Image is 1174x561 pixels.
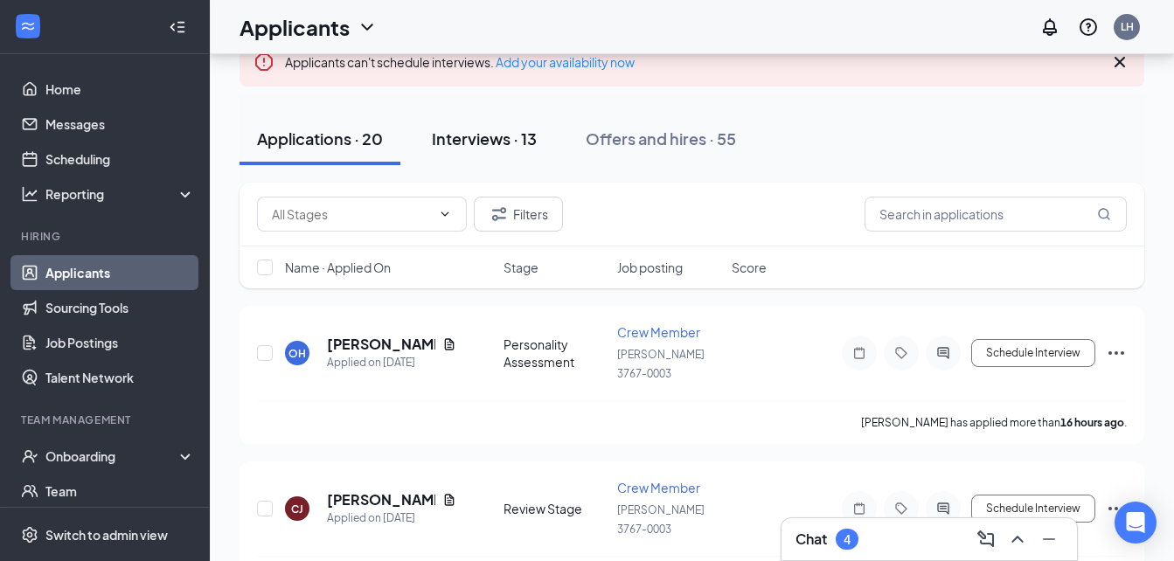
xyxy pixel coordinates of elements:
[865,197,1127,232] input: Search in applications
[1115,502,1157,544] div: Open Intercom Messenger
[971,339,1095,367] button: Schedule Interview
[504,259,538,276] span: Stage
[21,526,38,544] svg: Settings
[504,336,608,371] div: Personality Assessment
[327,354,456,371] div: Applied on [DATE]
[45,255,195,290] a: Applicants
[327,509,456,527] div: Applied on [DATE]
[617,503,705,536] span: [PERSON_NAME] 3767-0003
[327,335,435,354] h5: [PERSON_NAME]
[45,447,180,465] div: Onboarding
[45,360,195,395] a: Talent Network
[357,17,378,38] svg: ChevronDown
[285,54,635,70] span: Applicants can't schedule interviews.
[1035,525,1063,553] button: Minimize
[732,259,767,276] span: Score
[19,17,37,35] svg: WorkstreamLogo
[272,204,431,224] input: All Stages
[45,474,195,509] a: Team
[489,204,510,225] svg: Filter
[1121,19,1134,34] div: LH
[617,348,705,380] span: [PERSON_NAME] 3767-0003
[432,128,537,149] div: Interviews · 13
[442,337,456,351] svg: Document
[169,18,186,36] svg: Collapse
[240,12,350,42] h1: Applicants
[45,185,196,203] div: Reporting
[891,346,912,360] svg: Tag
[496,54,635,70] a: Add your availability now
[45,142,195,177] a: Scheduling
[1106,343,1127,364] svg: Ellipses
[21,412,191,427] div: Team Management
[45,290,195,325] a: Sourcing Tools
[45,526,168,544] div: Switch to admin view
[1039,529,1059,550] svg: Minimize
[849,346,870,360] svg: Note
[933,346,954,360] svg: ActiveChat
[617,480,700,495] span: Crew Member
[45,107,195,142] a: Messages
[849,502,870,516] svg: Note
[257,128,383,149] div: Applications · 20
[891,502,912,516] svg: Tag
[45,325,195,360] a: Job Postings
[861,415,1127,430] p: [PERSON_NAME] has applied more than .
[617,259,683,276] span: Job posting
[617,324,700,340] span: Crew Member
[1039,17,1060,38] svg: Notifications
[1004,525,1032,553] button: ChevronUp
[442,493,456,507] svg: Document
[1097,207,1111,221] svg: MagnifyingGlass
[21,447,38,465] svg: UserCheck
[844,532,851,547] div: 4
[971,495,1095,523] button: Schedule Interview
[586,128,736,149] div: Offers and hires · 55
[254,52,274,73] svg: Error
[288,346,306,361] div: OH
[1007,529,1028,550] svg: ChevronUp
[1109,52,1130,73] svg: Cross
[933,502,954,516] svg: ActiveChat
[21,185,38,203] svg: Analysis
[327,490,435,509] h5: [PERSON_NAME]
[972,525,1000,553] button: ComposeMessage
[474,197,563,232] button: Filter Filters
[504,500,608,517] div: Review Stage
[21,229,191,244] div: Hiring
[291,502,303,516] div: CJ
[1106,498,1127,519] svg: Ellipses
[438,207,452,221] svg: ChevronDown
[45,72,195,107] a: Home
[976,529,997,550] svg: ComposeMessage
[285,259,391,276] span: Name · Applied On
[1060,416,1124,429] b: 16 hours ago
[1078,17,1099,38] svg: QuestionInfo
[795,530,827,549] h3: Chat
